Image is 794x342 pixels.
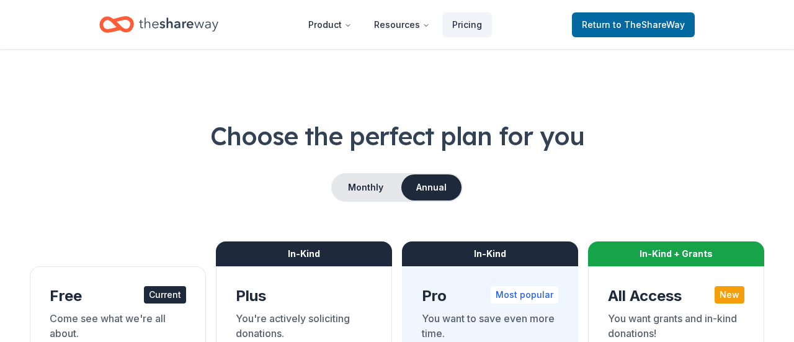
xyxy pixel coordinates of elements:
[491,286,558,304] div: Most popular
[422,286,558,306] div: Pro
[236,286,372,306] div: Plus
[715,286,744,304] div: New
[588,241,764,266] div: In-Kind + Grants
[144,286,186,304] div: Current
[332,174,399,200] button: Monthly
[613,19,685,30] span: to TheShareWay
[298,12,362,37] button: Product
[402,241,578,266] div: In-Kind
[50,286,186,306] div: Free
[572,12,695,37] a: Returnto TheShareWay
[582,17,685,32] span: Return
[99,10,218,39] a: Home
[298,10,492,39] nav: Main
[608,286,744,306] div: All Access
[364,12,440,37] button: Resources
[216,241,392,266] div: In-Kind
[401,174,462,200] button: Annual
[30,119,764,153] h1: Choose the perfect plan for you
[442,12,492,37] a: Pricing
